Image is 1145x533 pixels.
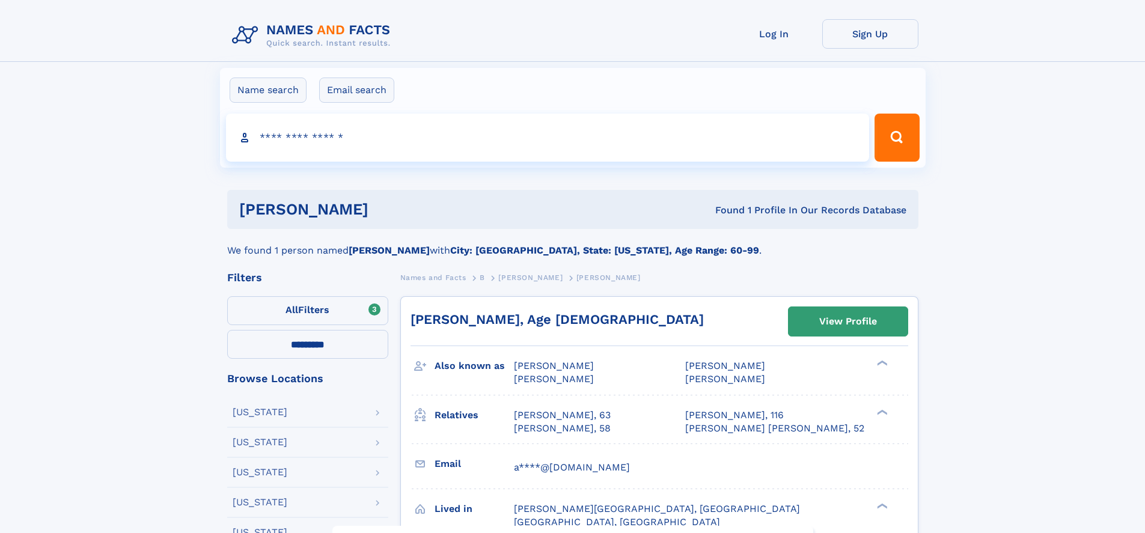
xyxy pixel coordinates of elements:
[480,273,485,282] span: B
[435,356,514,376] h3: Also known as
[514,360,594,371] span: [PERSON_NAME]
[498,273,563,282] span: [PERSON_NAME]
[685,409,784,422] a: [PERSON_NAME], 116
[319,78,394,103] label: Email search
[819,308,877,335] div: View Profile
[822,19,918,49] a: Sign Up
[435,405,514,425] h3: Relatives
[435,454,514,474] h3: Email
[874,359,888,367] div: ❯
[226,114,870,162] input: search input
[233,468,287,477] div: [US_STATE]
[400,270,466,285] a: Names and Facts
[233,498,287,507] div: [US_STATE]
[227,272,388,283] div: Filters
[233,437,287,447] div: [US_STATE]
[514,422,611,435] a: [PERSON_NAME], 58
[874,408,888,416] div: ❯
[874,502,888,510] div: ❯
[227,373,388,384] div: Browse Locations
[685,360,765,371] span: [PERSON_NAME]
[450,245,759,256] b: City: [GEOGRAPHIC_DATA], State: [US_STATE], Age Range: 60-99
[875,114,919,162] button: Search Button
[411,312,704,327] a: [PERSON_NAME], Age [DEMOGRAPHIC_DATA]
[726,19,822,49] a: Log In
[227,19,400,52] img: Logo Names and Facts
[685,373,765,385] span: [PERSON_NAME]
[514,516,720,528] span: [GEOGRAPHIC_DATA], [GEOGRAPHIC_DATA]
[542,204,906,217] div: Found 1 Profile In Our Records Database
[349,245,430,256] b: [PERSON_NAME]
[514,503,800,514] span: [PERSON_NAME][GEOGRAPHIC_DATA], [GEOGRAPHIC_DATA]
[239,202,542,217] h1: [PERSON_NAME]
[789,307,908,336] a: View Profile
[230,78,307,103] label: Name search
[514,409,611,422] a: [PERSON_NAME], 63
[498,270,563,285] a: [PERSON_NAME]
[685,422,864,435] a: [PERSON_NAME] [PERSON_NAME], 52
[514,373,594,385] span: [PERSON_NAME]
[435,499,514,519] h3: Lived in
[227,229,918,258] div: We found 1 person named with .
[233,407,287,417] div: [US_STATE]
[227,296,388,325] label: Filters
[576,273,641,282] span: [PERSON_NAME]
[480,270,485,285] a: B
[285,304,298,315] span: All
